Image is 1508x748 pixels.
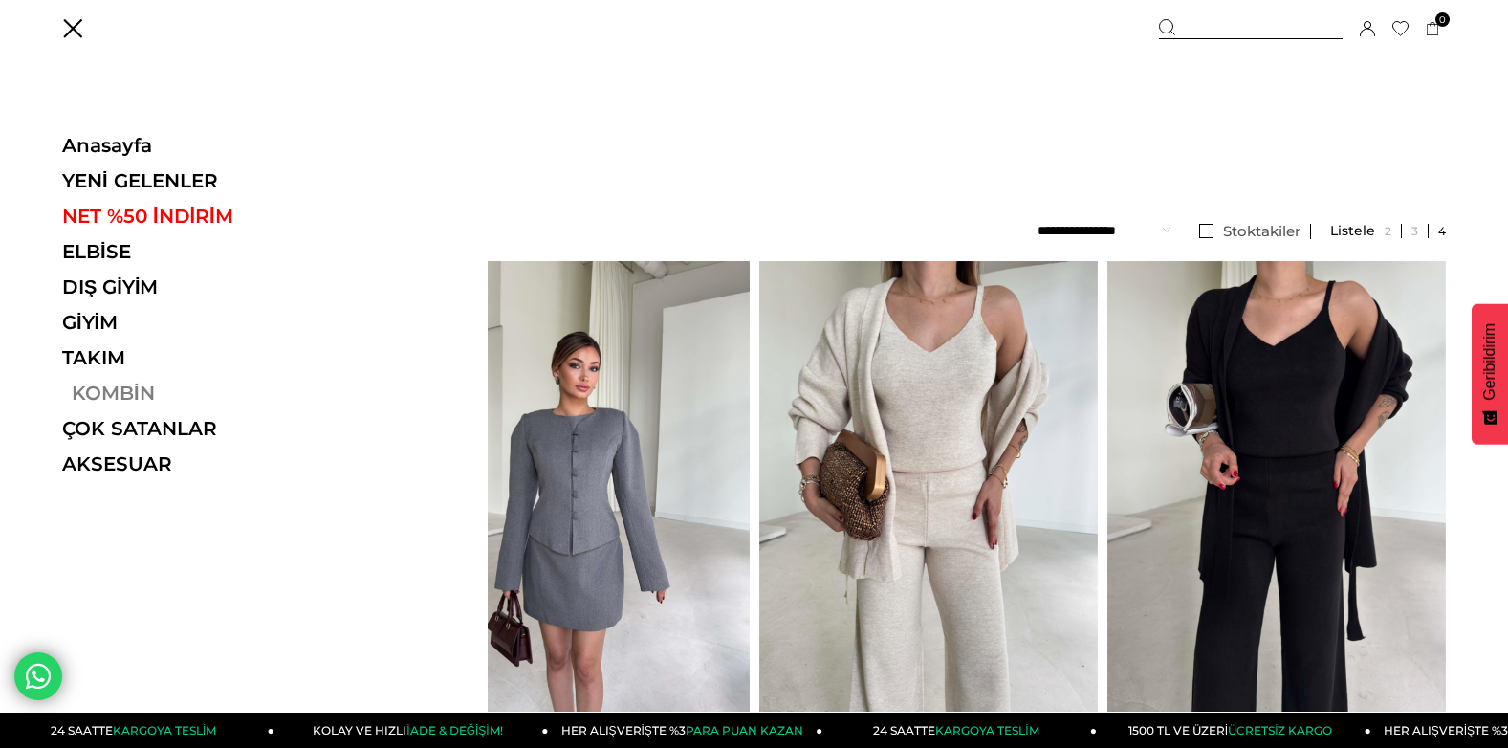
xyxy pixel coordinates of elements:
a: YENİ GELENLER [62,169,325,192]
span: 0 [1435,12,1450,27]
span: Geribildirim [1481,323,1498,401]
a: 24 SAATTEKARGOYA TESLİM [822,713,1097,748]
a: HER ALIŞVERİŞTE %3PARA PUAN KAZAN [548,713,822,748]
button: Geribildirim - Show survey [1472,304,1508,445]
span: İADE & DEĞİŞİM! [406,723,502,737]
a: DIŞ GİYİM [62,275,325,298]
span: Stoktakiler [1223,222,1300,240]
a: NET %50 İNDİRİM [62,205,325,228]
img: Hırkası Kuşaklı V Yaka Askılı Alint Üçlü Kadın Siyah Triko Takım 26K095 [1107,261,1446,713]
a: GİYİM [62,311,325,334]
a: 1500 TL VE ÜZERİÜCRETSİZ KARGO [1097,713,1371,748]
a: 0 [1426,22,1440,36]
a: ÇOK SATANLAR [62,417,325,440]
a: Anasayfa [62,134,325,157]
a: KOMBİN [62,382,325,405]
img: Önü Düğmeli Omzu Vatkalı Alline Gri Kadın Ceket 26K107 [410,261,749,713]
span: KARGOYA TESLİM [935,723,1038,737]
span: KARGOYA TESLİM [113,723,216,737]
a: TAKIM [62,346,325,369]
span: ÜCRETSİZ KARGO [1228,723,1332,737]
a: Stoktakiler [1190,224,1311,239]
a: KOLAY VE HIZLIİADE & DEĞİŞİM! [274,713,549,748]
span: PARA PUAN KAZAN [686,723,803,737]
a: ELBİSE [62,240,325,263]
a: AKSESUAR [62,452,325,475]
img: Hırkası Kuşaklı V Yaka Askılı Alint Üçlü Kadın Taş Triko Takım 26K095 [759,261,1098,713]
